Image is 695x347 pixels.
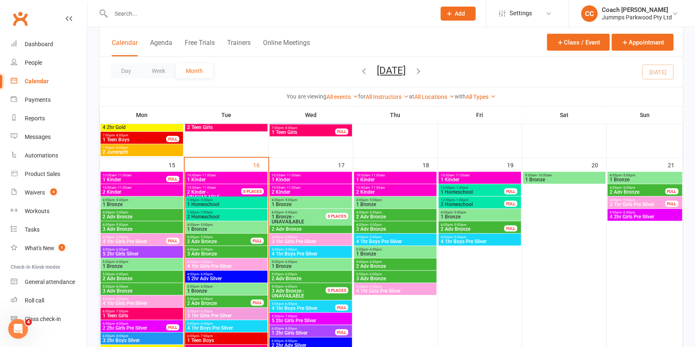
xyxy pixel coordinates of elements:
span: - 10:00am [537,173,552,177]
span: 4:00pm [356,223,435,227]
div: Messages [25,134,51,140]
span: - 8:00pm [115,322,128,326]
span: 4 1hr Girls Pre Silver [356,288,435,293]
span: 1 Homeschool [440,190,505,195]
span: 2 Adv Bronze [102,214,181,219]
span: 1 2hr Girls Silver [271,331,336,335]
button: Trainers [227,39,251,56]
span: 4 1hr Boys Pre Silver [356,239,435,244]
span: 5:00pm [187,297,251,301]
button: Class / Event [547,34,610,51]
div: FULL [504,188,517,195]
span: - 5:00pm [368,235,382,239]
strong: for [358,93,366,100]
span: - 5:00pm [199,235,213,239]
span: - 6:00pm [199,285,213,288]
span: - 8:00pm [115,334,128,338]
span: 4:00pm [271,248,350,251]
span: 4:00pm [187,272,266,276]
span: 4 1hr Boys Pre Silver [440,239,519,244]
span: 5:00pm [271,314,350,318]
span: - 5:00pm [199,223,213,227]
span: 2 Adv Bronze [271,276,350,281]
span: - 5:00pm [199,248,213,251]
span: 4:00pm [271,211,336,214]
span: - 6:00pm [199,309,213,313]
span: 4:00pm [102,211,181,214]
span: - 8:00pm [284,339,297,343]
div: FULL [166,238,179,244]
span: 4:00pm [609,211,681,214]
div: Product Sales [25,171,60,177]
a: People [11,54,87,72]
span: 4:00pm [609,186,666,190]
span: 1 Kinder [187,177,266,182]
span: - 5:00pm [284,198,297,202]
span: - 6:00pm [368,260,382,264]
span: 12:00pm [440,186,505,190]
a: What's New1 [11,239,87,258]
span: - 2:00pm [199,198,213,202]
a: Roll call [11,291,87,310]
div: 17 [338,158,353,171]
div: Jummps Parkwood Pty Ltd [602,14,672,21]
div: Waivers [25,189,45,196]
span: 2 Adv Bronze [440,227,505,232]
span: 9:00am [525,173,604,177]
div: FULL [335,329,348,335]
span: - 5:00pm [622,173,635,177]
span: 5:00pm [356,285,435,288]
span: 6:00pm [102,334,181,338]
a: All Instructors [366,94,409,100]
span: - 5:00pm [115,198,128,202]
span: 5:00pm [271,272,350,276]
span: 1 Bronze [102,202,181,207]
span: 4:00pm [187,235,251,239]
span: - 11:00am [454,173,470,177]
span: 2 Homeschool [187,214,266,219]
span: 4 2hr Girls Pre Silver [609,214,681,219]
span: - 6:00pm [284,302,297,306]
a: Calendar [11,72,87,91]
a: Product Sales [11,165,87,183]
div: FULL [251,238,264,244]
span: 3 Adv Bronze [356,227,435,232]
iframe: Intercom live chat [8,319,28,339]
span: - 5:00pm [368,211,382,214]
div: What's New [25,245,54,251]
span: 10:00am [187,173,266,177]
span: 7:00pm [102,146,181,150]
a: Tasks [11,220,87,239]
span: - 5:00pm [284,248,297,251]
span: - 5:00pm [115,223,128,227]
span: - 6:00pm [115,248,128,251]
span: 1 [59,244,65,251]
span: - 5:00pm [453,223,466,227]
span: 10:00am [187,186,251,190]
a: Automations [11,146,87,165]
div: General attendance [25,279,75,285]
span: - 5:00pm [453,211,466,214]
span: - 5:00pm [622,198,635,202]
span: - 11:00am [370,186,385,190]
span: 2 Adv Bronze [187,239,251,244]
span: - 1:00pm [455,198,468,202]
div: Payments [25,96,51,103]
th: Wed [269,106,353,124]
span: 1:00pm [187,198,266,202]
a: Reports [11,109,87,128]
span: 6:00pm [102,322,167,326]
span: - 11:00am [285,173,301,177]
div: 15 [169,158,184,171]
span: 4:00pm [271,235,350,239]
span: 10:00am [356,173,435,177]
span: - 6:00pm [115,260,128,264]
div: Automations [25,152,58,159]
div: FULL [665,201,679,207]
span: 5 2hr Adv Silver [187,276,266,281]
span: 2 Adv Bronze [356,214,435,219]
span: 2 Kinder [356,190,435,195]
span: 1 Bronze - [272,214,294,220]
span: 1 Bronze [609,177,681,182]
span: 12:00pm [440,198,505,202]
